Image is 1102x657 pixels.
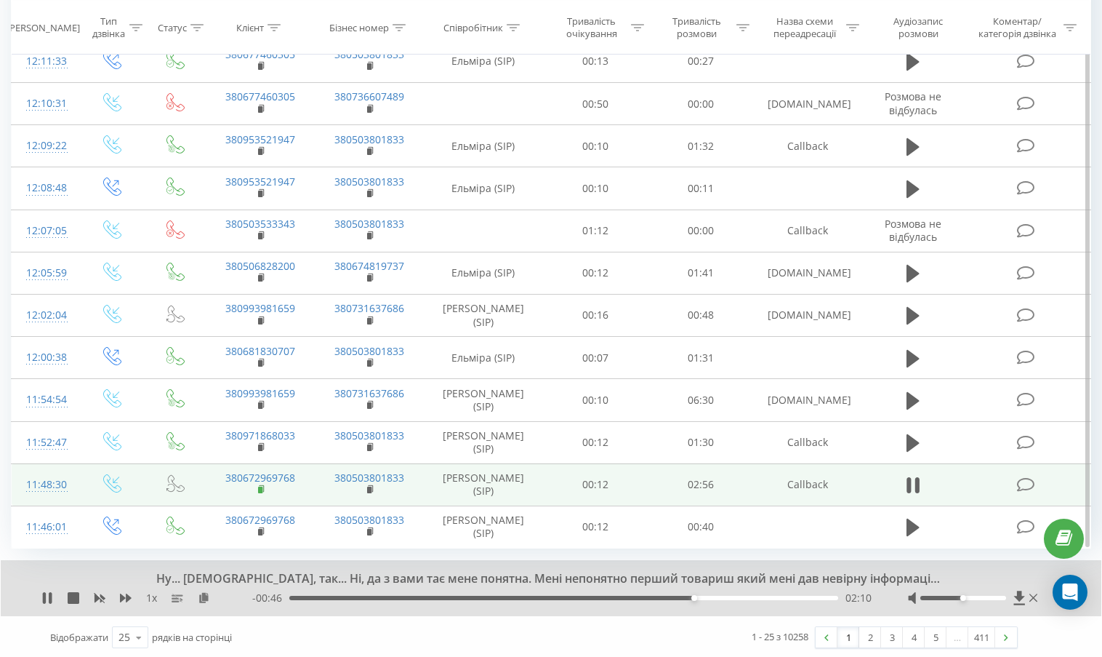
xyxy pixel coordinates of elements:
[903,627,925,648] a: 4
[542,379,648,421] td: 00:10
[334,217,404,231] a: 380503801833
[142,571,941,587] div: Ну... [DEMOGRAPHIC_DATA], так... Ні, да з вами тає мене понятна. Мені непонятно перший товариш як...
[329,21,389,33] div: Бізнес номер
[425,337,542,379] td: Ельміра (SIP)
[542,337,648,379] td: 00:07
[26,174,64,202] div: 12:08:48
[425,421,542,463] td: [PERSON_NAME] (SIP)
[26,217,64,245] div: 12:07:05
[752,629,808,644] div: 1 - 25 з 10258
[648,294,753,336] td: 00:48
[425,379,542,421] td: [PERSON_NAME] (SIP)
[975,15,1060,40] div: Коментар/категорія дзвінка
[960,595,966,601] div: Accessibility label
[92,15,126,40] div: Тип дзвінка
[648,337,753,379] td: 01:31
[334,513,404,527] a: 380503801833
[555,15,627,40] div: Тривалість очікування
[50,631,108,644] span: Відображати
[661,15,733,40] div: Тривалість розмови
[26,47,64,76] div: 12:11:33
[225,513,295,527] a: 380672969768
[225,259,295,273] a: 380506828200
[753,463,863,506] td: Callback
[26,301,64,330] div: 12:02:04
[26,343,64,372] div: 12:00:38
[334,344,404,358] a: 380503801833
[334,471,404,485] a: 380503801833
[146,591,157,605] span: 1 x
[236,21,264,33] div: Клієнт
[334,132,404,146] a: 380503801833
[225,344,295,358] a: 380681830707
[225,89,295,103] a: 380677460305
[334,89,404,103] a: 380736607489
[225,132,295,146] a: 380953521947
[542,83,648,125] td: 00:50
[26,513,64,541] div: 11:46:01
[1053,575,1087,610] div: Open Intercom Messenger
[648,463,753,506] td: 02:56
[753,210,863,252] td: Callback
[845,591,872,605] span: 02:10
[542,125,648,167] td: 00:10
[425,463,542,506] td: [PERSON_NAME] (SIP)
[118,630,130,645] div: 25
[26,132,64,160] div: 12:09:22
[542,40,648,82] td: 00:13
[885,217,941,244] span: Розмова не відбулась
[225,386,295,400] a: 380993981659
[425,125,542,167] td: Ельміра (SIP)
[334,429,404,442] a: 380503801833
[225,429,295,442] a: 380971868033
[152,631,232,644] span: рядків на сторінці
[542,210,648,252] td: 01:12
[443,21,503,33] div: Співробітник
[542,506,648,548] td: 00:12
[425,252,542,294] td: Ельміра (SIP)
[26,89,64,118] div: 12:10:31
[26,386,64,414] div: 11:54:54
[753,252,863,294] td: [DOMAIN_NAME]
[753,83,863,125] td: [DOMAIN_NAME]
[968,627,995,648] a: 411
[158,21,187,33] div: Статус
[542,463,648,506] td: 00:12
[925,627,946,648] a: 5
[542,167,648,210] td: 00:10
[425,294,542,336] td: [PERSON_NAME] (SIP)
[225,175,295,188] a: 380953521947
[225,471,295,485] a: 380672969768
[542,421,648,463] td: 00:12
[648,506,753,548] td: 00:40
[252,591,289,605] span: - 00:46
[753,421,863,463] td: Callback
[648,379,753,421] td: 06:30
[648,421,753,463] td: 01:30
[648,210,753,252] td: 00:00
[334,175,404,188] a: 380503801833
[334,301,404,315] a: 380731637686
[648,83,753,125] td: 00:00
[876,15,960,40] div: Аудіозапис розмови
[425,167,542,210] td: Ельміра (SIP)
[26,471,64,499] div: 11:48:30
[334,386,404,400] a: 380731637686
[753,294,863,336] td: [DOMAIN_NAME]
[542,294,648,336] td: 00:16
[26,259,64,287] div: 12:05:59
[648,167,753,210] td: 00:11
[766,15,842,40] div: Назва схеми переадресації
[225,301,295,315] a: 380993981659
[648,40,753,82] td: 00:27
[753,125,863,167] td: Callback
[225,217,295,231] a: 380503533343
[837,627,859,648] a: 1
[753,379,863,421] td: [DOMAIN_NAME]
[7,21,80,33] div: [PERSON_NAME]
[542,252,648,294] td: 00:12
[648,252,753,294] td: 01:41
[26,429,64,457] div: 11:52:47
[859,627,881,648] a: 2
[425,40,542,82] td: Ельміра (SIP)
